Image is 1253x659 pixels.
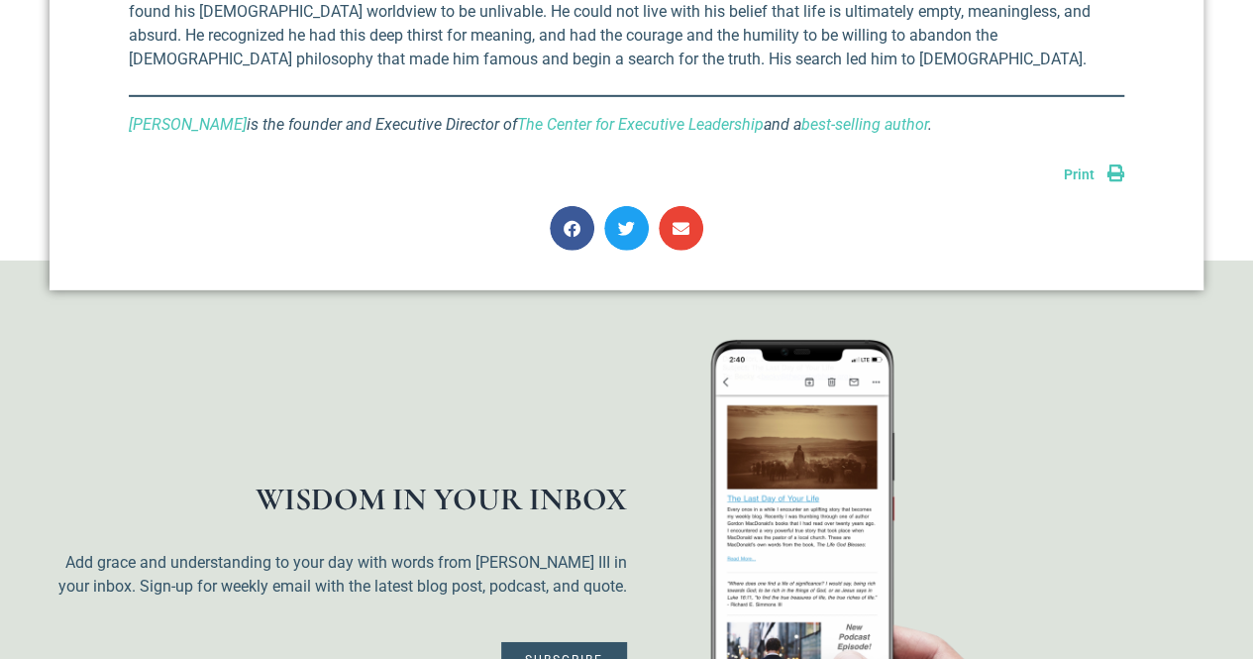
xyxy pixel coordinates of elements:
p: Add grace and understanding to your day with words from [PERSON_NAME] III in your inbox. Sign-up ... [40,551,627,599]
a: The Center for Executive Leadership [517,115,764,134]
div: Share on email [659,206,703,251]
h1: WISDOM IN YOUR INBOX [40,484,627,515]
div: Share on twitter [604,206,649,251]
a: Print [1064,166,1124,182]
span: Print [1064,166,1095,182]
a: [PERSON_NAME] [129,115,247,134]
div: Share on facebook [550,206,594,251]
a: best-selling author [801,115,928,134]
em: is the founder and Executive Director of and a . [129,115,932,134]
